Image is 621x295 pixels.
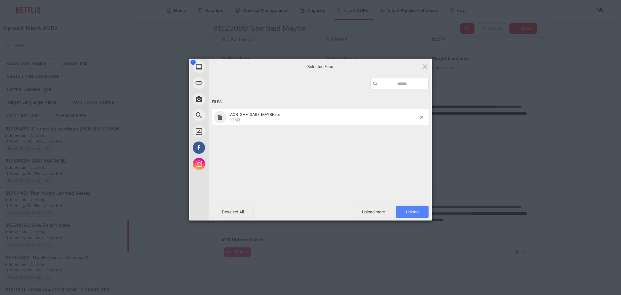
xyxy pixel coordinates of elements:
[256,63,385,69] span: Selected Files
[228,112,420,123] span: AOR_SHE_SAID_MAYBE.rar
[189,107,267,123] div: Web Search
[396,206,429,218] span: Upload
[212,96,429,108] div: Files
[406,210,419,214] span: Upload
[189,123,267,140] div: Unsplash
[230,112,280,117] span: AOR_SHE_SAID_MAYBE.rar
[189,91,267,107] div: Take Photo
[352,206,395,218] span: Upload more
[212,206,254,218] span: Deselect All
[191,60,196,65] span: 1
[189,156,267,172] div: Instagram
[189,59,267,75] div: My Device
[189,75,267,91] div: Link (URL)
[189,140,267,156] div: Facebook
[421,63,429,70] span: Click here or hit ESC to close picker
[230,118,240,122] span: 13MB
